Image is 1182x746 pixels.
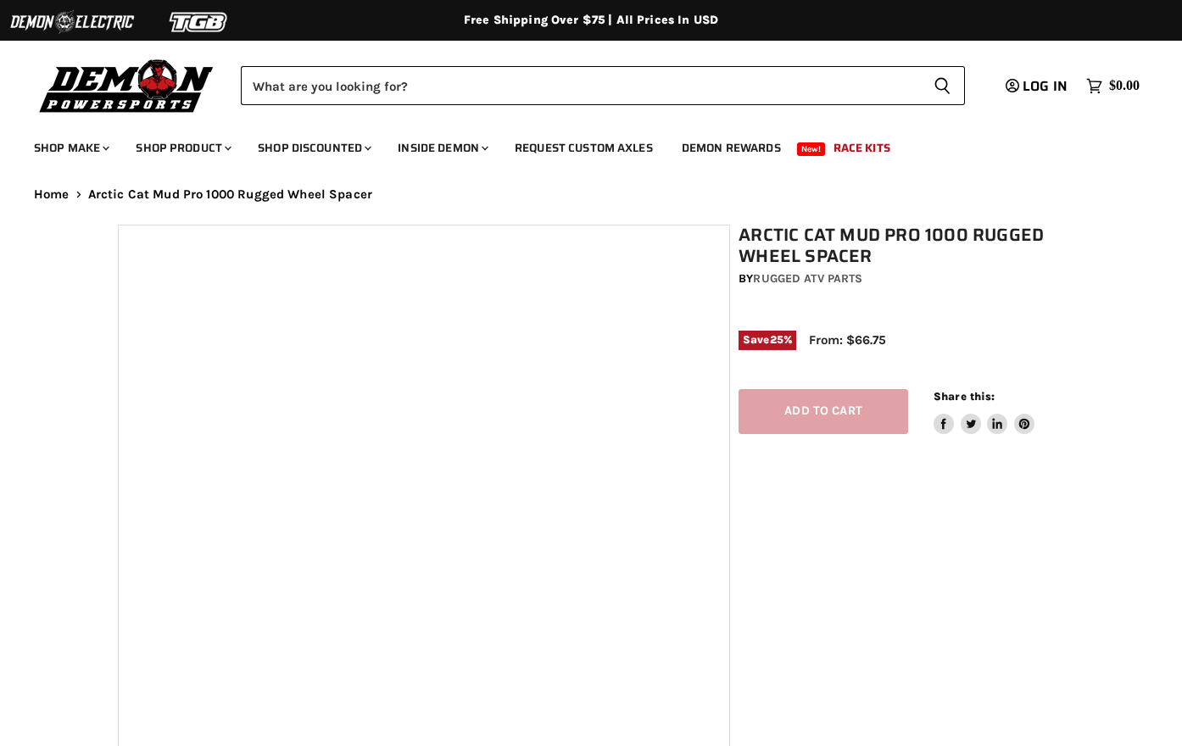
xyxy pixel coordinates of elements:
[385,131,499,165] a: Inside Demon
[1078,74,1148,98] a: $0.00
[739,225,1073,267] h1: Arctic Cat Mud Pro 1000 Rugged Wheel Spacer
[669,131,794,165] a: Demon Rewards
[821,131,903,165] a: Race Kits
[739,270,1073,288] div: by
[8,6,136,38] img: Demon Electric Logo 2
[934,390,995,403] span: Share this:
[753,271,862,286] a: Rugged ATV Parts
[770,333,783,346] span: 25
[34,187,70,202] a: Home
[21,131,120,165] a: Shop Make
[934,389,1034,434] aside: Share this:
[809,332,886,348] span: From: $66.75
[241,66,920,105] input: Search
[245,131,382,165] a: Shop Discounted
[797,142,826,156] span: New!
[998,79,1078,94] a: Log in
[21,124,1135,165] ul: Main menu
[88,187,372,202] span: Arctic Cat Mud Pro 1000 Rugged Wheel Spacer
[123,131,242,165] a: Shop Product
[1109,78,1140,94] span: $0.00
[241,66,965,105] form: Product
[34,55,220,115] img: Demon Powersports
[920,66,965,105] button: Search
[1023,75,1068,97] span: Log in
[136,6,263,38] img: TGB Logo 2
[502,131,666,165] a: Request Custom Axles
[739,331,796,349] span: Save %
